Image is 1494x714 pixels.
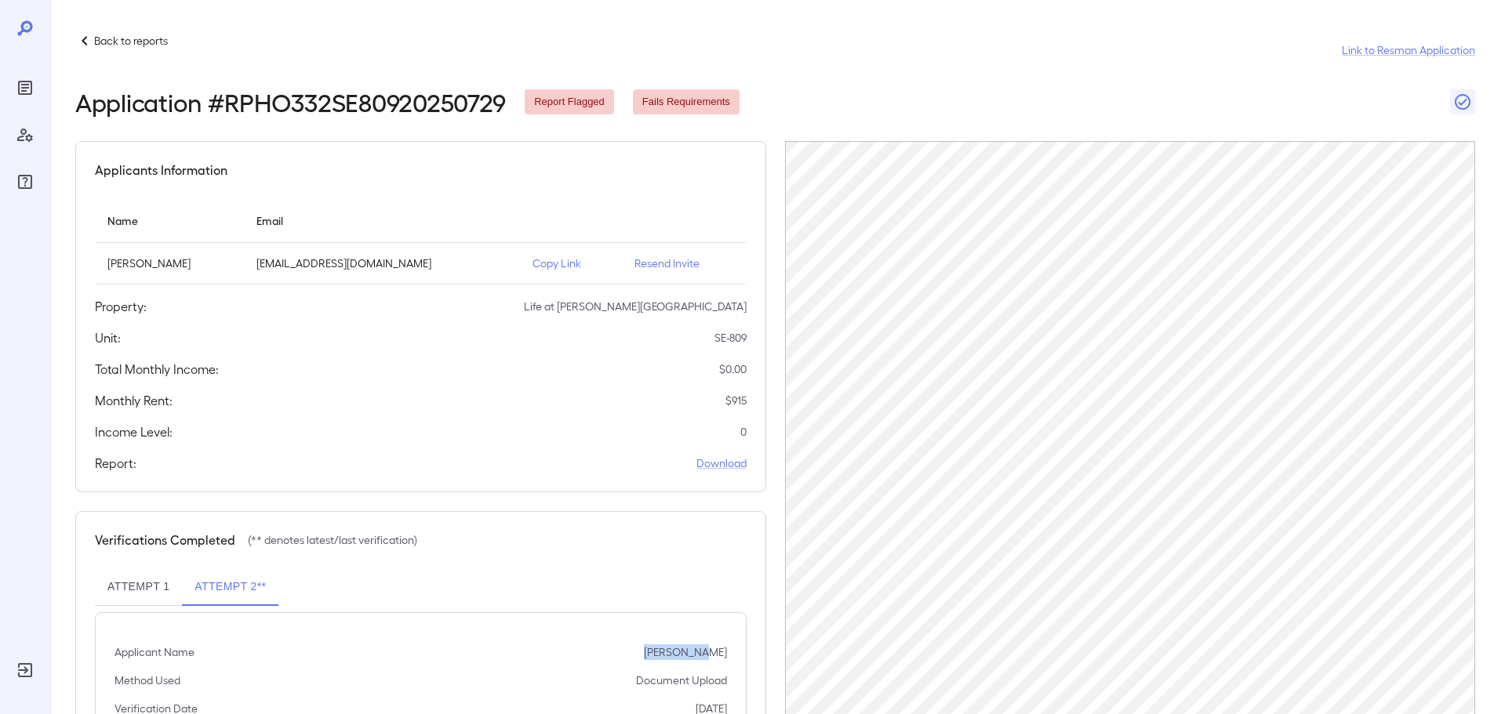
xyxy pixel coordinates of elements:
p: Copy Link [533,256,609,271]
p: Life at [PERSON_NAME][GEOGRAPHIC_DATA] [524,299,747,314]
p: Resend Invite [634,256,734,271]
button: Attempt 1 [95,568,182,606]
span: Fails Requirements [633,95,740,110]
th: Name [95,198,244,243]
h5: Property: [95,297,147,316]
p: $ 0.00 [719,361,747,377]
a: Link to Resman Application [1342,42,1475,58]
div: Log Out [13,658,38,683]
p: (** denotes latest/last verification) [248,532,417,548]
th: Email [244,198,520,243]
h5: Unit: [95,328,121,347]
p: Back to reports [94,33,168,49]
p: [EMAIL_ADDRESS][DOMAIN_NAME] [256,256,507,271]
h5: Monthly Rent: [95,391,173,410]
p: $ 915 [725,393,747,408]
p: Applicant Name [115,644,194,660]
h5: Verifications Completed [95,531,235,549]
p: [PERSON_NAME] [644,644,727,660]
h5: Applicants Information [95,161,227,179]
a: Download [696,455,747,471]
h2: Application # RPHO332SE80920250729 [75,88,506,116]
p: 0 [740,424,747,440]
p: [PERSON_NAME] [107,256,231,271]
div: FAQ [13,169,38,194]
table: simple table [95,198,747,285]
button: Attempt 2** [182,568,278,606]
h5: Income Level: [95,422,173,441]
div: Reports [13,75,38,100]
p: Method Used [115,672,180,688]
div: Manage Users [13,122,38,147]
p: SE-809 [714,330,747,346]
button: Close Report [1450,89,1475,114]
h5: Report: [95,454,136,473]
span: Report Flagged [525,95,614,110]
h5: Total Monthly Income: [95,360,219,379]
p: Document Upload [636,672,727,688]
